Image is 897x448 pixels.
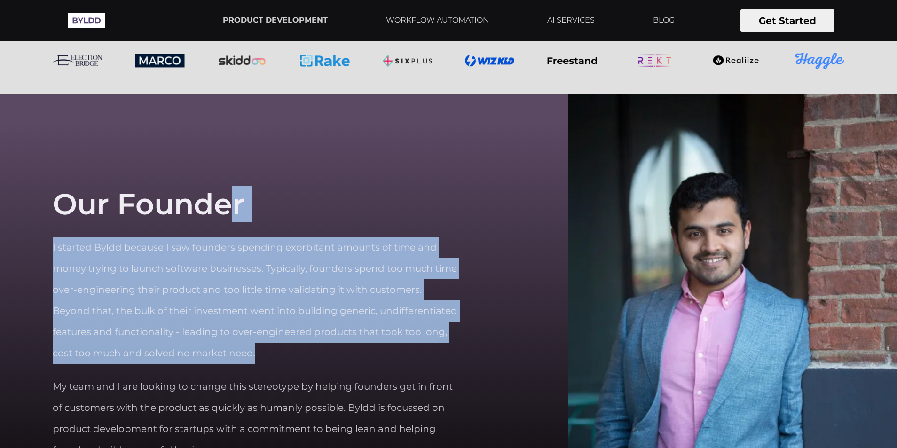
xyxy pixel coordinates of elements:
img: sixplus [465,55,514,67]
h2: Our Founder [53,188,244,221]
img: election [53,55,102,66]
img: skiddo [795,52,844,69]
a: WORKFLOW AUTOMATION [380,8,495,32]
a: PRODUCT DEVELOPMENT [217,8,333,32]
img: freestand [630,42,679,79]
a: BLOG [647,8,680,32]
img: election-bridge [383,55,432,67]
img: rake [300,55,349,67]
img: election [218,55,266,66]
img: Byldd - Product Development Company [63,8,110,33]
a: AI SERVICES [542,8,600,32]
img: election [712,55,761,66]
img: Marco [135,54,184,68]
p: I started Byldd because I saw founders spending exorbitant amounts of time and money trying to la... [53,237,460,364]
img: wizkid [547,57,597,64]
button: Get Started [740,9,834,32]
